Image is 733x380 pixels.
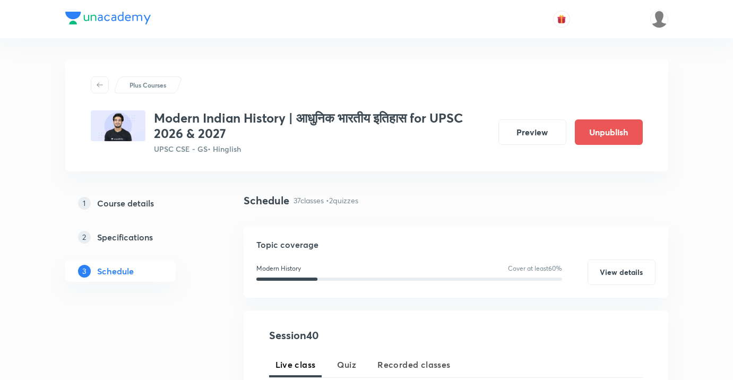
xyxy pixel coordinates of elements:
img: Company Logo [65,12,151,24]
button: View details [588,260,656,285]
button: Preview [498,119,566,145]
p: 2 [78,231,91,244]
p: Plus Courses [130,80,166,90]
p: 1 [78,197,91,210]
a: 2Specifications [65,227,210,248]
button: Unpublish [575,119,643,145]
img: Ajit [650,10,668,28]
span: Live class [275,358,316,371]
a: 1Course details [65,193,210,214]
p: Cover at least 60 % [508,264,562,273]
p: • 2 quizzes [326,195,358,206]
h5: Topic coverage [256,238,656,251]
span: Quiz [337,358,357,371]
img: avatar [557,14,566,24]
a: Company Logo [65,12,151,27]
h3: Modern Indian History | आधुनिक भारतीय इतिहास for UPSC 2026 & 2027 [154,110,490,141]
p: UPSC CSE - GS • Hinglish [154,143,490,154]
p: 3 [78,265,91,278]
h5: Schedule [97,265,134,278]
h4: Schedule [244,193,289,209]
button: avatar [553,11,570,28]
img: 19E03857-3385-4008-B9C9-5041D09E7A5E_plus.png [91,110,145,141]
span: Recorded classes [377,358,450,371]
p: Modern History [256,264,301,273]
h5: Specifications [97,231,153,244]
h4: Session 40 [269,327,463,343]
p: 37 classes [294,195,324,206]
h5: Course details [97,197,154,210]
